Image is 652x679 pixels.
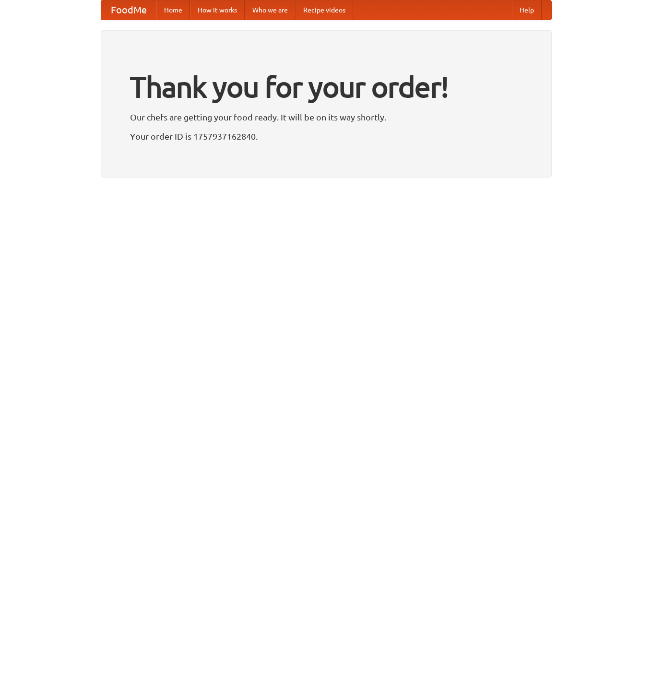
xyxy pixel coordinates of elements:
a: Recipe videos [296,0,353,20]
a: FoodMe [101,0,156,20]
p: Our chefs are getting your food ready. It will be on its way shortly. [130,110,522,124]
a: Who we are [245,0,296,20]
a: Home [156,0,190,20]
a: Help [512,0,542,20]
h1: Thank you for your order! [130,64,522,110]
p: Your order ID is 1757937162840. [130,129,522,143]
a: How it works [190,0,245,20]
